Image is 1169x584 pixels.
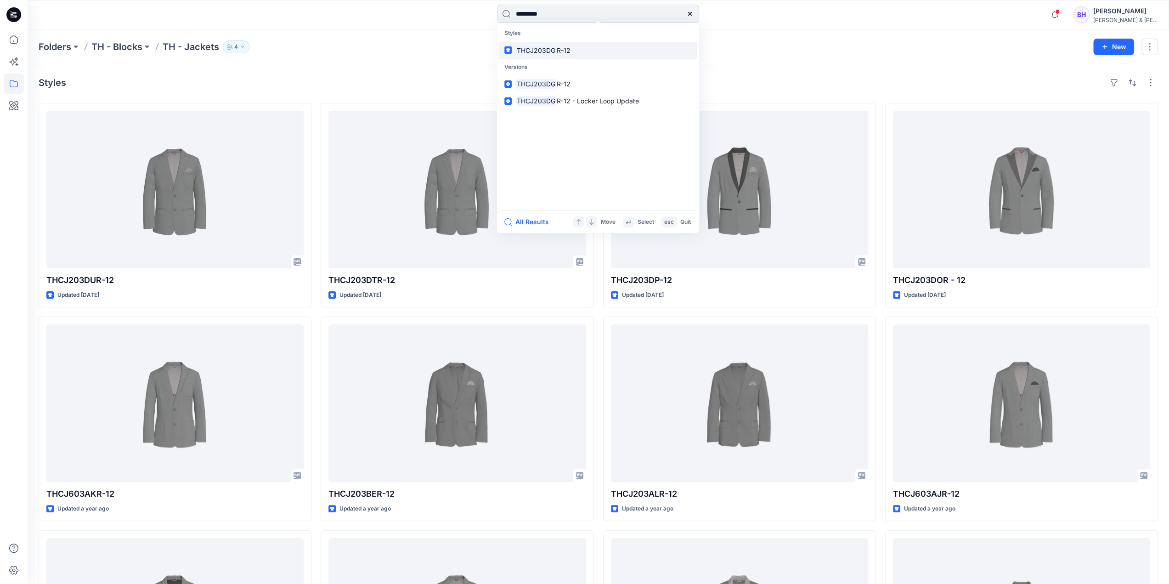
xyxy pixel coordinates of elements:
[39,40,71,53] a: Folders
[328,324,586,482] a: THCJ203BER-12
[46,111,304,268] a: THCJ203DUR-12
[611,488,868,500] p: THCJ203ALR-12
[91,40,142,53] a: TH - Blocks
[515,96,557,106] mark: THCJ203DG
[557,97,639,105] span: R-12 - Locker Loop Update
[57,504,109,514] p: Updated a year ago
[504,216,555,227] button: All Results
[328,274,586,287] p: THCJ203DTR-12
[163,40,219,53] p: TH - Jackets
[499,59,697,76] p: Versions
[234,42,238,52] p: 4
[601,217,616,227] p: Move
[46,488,304,500] p: THCJ603AKR-12
[904,290,946,300] p: Updated [DATE]
[893,111,1150,268] a: THCJ203DOR - 12
[515,79,557,89] mark: THCJ203DG
[499,42,697,59] a: THCJ203DGR-12
[893,488,1150,500] p: THCJ603AJR-12
[223,40,249,53] button: 4
[46,324,304,482] a: THCJ603AKR-12
[499,75,697,92] a: THCJ203DGR-12
[557,46,570,54] span: R-12
[328,488,586,500] p: THCJ203BER-12
[893,274,1150,287] p: THCJ203DOR - 12
[1093,17,1158,23] div: [PERSON_NAME] & [PERSON_NAME]
[611,324,868,482] a: THCJ203ALR-12
[680,217,691,227] p: Quit
[904,504,955,514] p: Updated a year ago
[39,77,66,88] h4: Styles
[339,290,381,300] p: Updated [DATE]
[893,324,1150,482] a: THCJ603AJR-12
[1093,6,1158,17] div: [PERSON_NAME]
[499,25,697,42] p: Styles
[339,504,391,514] p: Updated a year ago
[611,274,868,287] p: THCJ203DP-12
[638,217,654,227] p: Select
[515,45,557,56] mark: THCJ203DG
[57,290,99,300] p: Updated [DATE]
[557,80,570,88] span: R-12
[46,274,304,287] p: THCJ203DUR-12
[328,111,586,268] a: THCJ203DTR-12
[622,290,664,300] p: Updated [DATE]
[664,217,674,227] p: esc
[611,111,868,268] a: THCJ203DP-12
[499,92,697,109] a: THCJ203DGR-12 - Locker Loop Update
[1073,6,1090,23] div: BH
[622,504,673,514] p: Updated a year ago
[1093,39,1134,55] button: New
